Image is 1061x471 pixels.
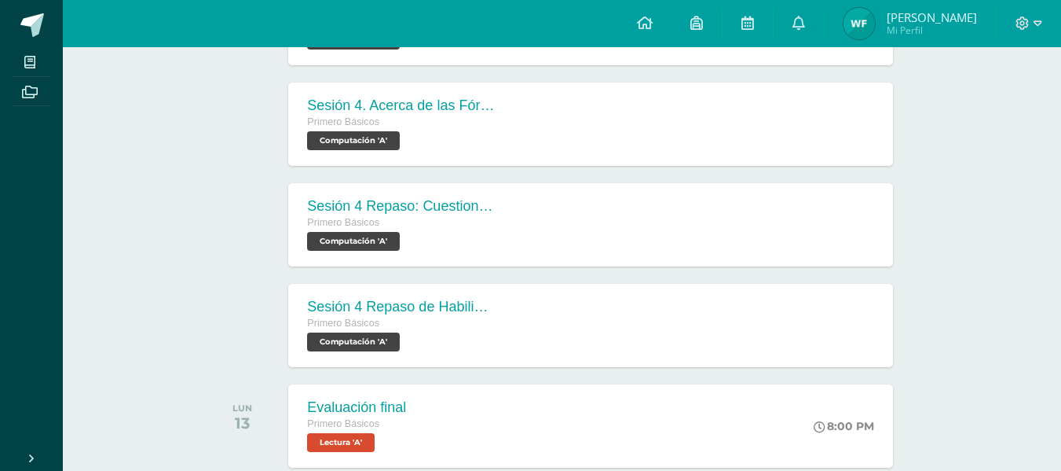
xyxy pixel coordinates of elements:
div: Evaluación final [307,399,406,416]
span: Computación 'A' [307,232,400,251]
img: 83a63e5e881d2b3cd84822e0c7d080d2.png [843,8,875,39]
span: Primero Básicos [307,318,379,329]
div: Sesión 4 Repaso: Cuestionario de [PERSON_NAME] [307,198,496,215]
span: Lectura 'A' [307,433,375,452]
div: LUN [232,403,252,414]
span: [PERSON_NAME] [887,9,977,25]
div: Sesión 4. Acerca de las Fórmulas en Microsoft Excel [307,98,496,114]
span: Primero Básicos [307,116,379,127]
span: Computación 'A' [307,131,400,150]
div: 13 [232,414,252,432]
div: Sesión 4 Repaso de Habilidades: Cantidad Total de Artículos Vendidos [307,299,496,315]
span: Computación 'A' [307,333,400,351]
div: 8:00 PM [814,419,874,433]
span: Primero Básicos [307,217,379,228]
span: Mi Perfil [887,24,977,37]
span: Primero Básicos [307,418,379,429]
